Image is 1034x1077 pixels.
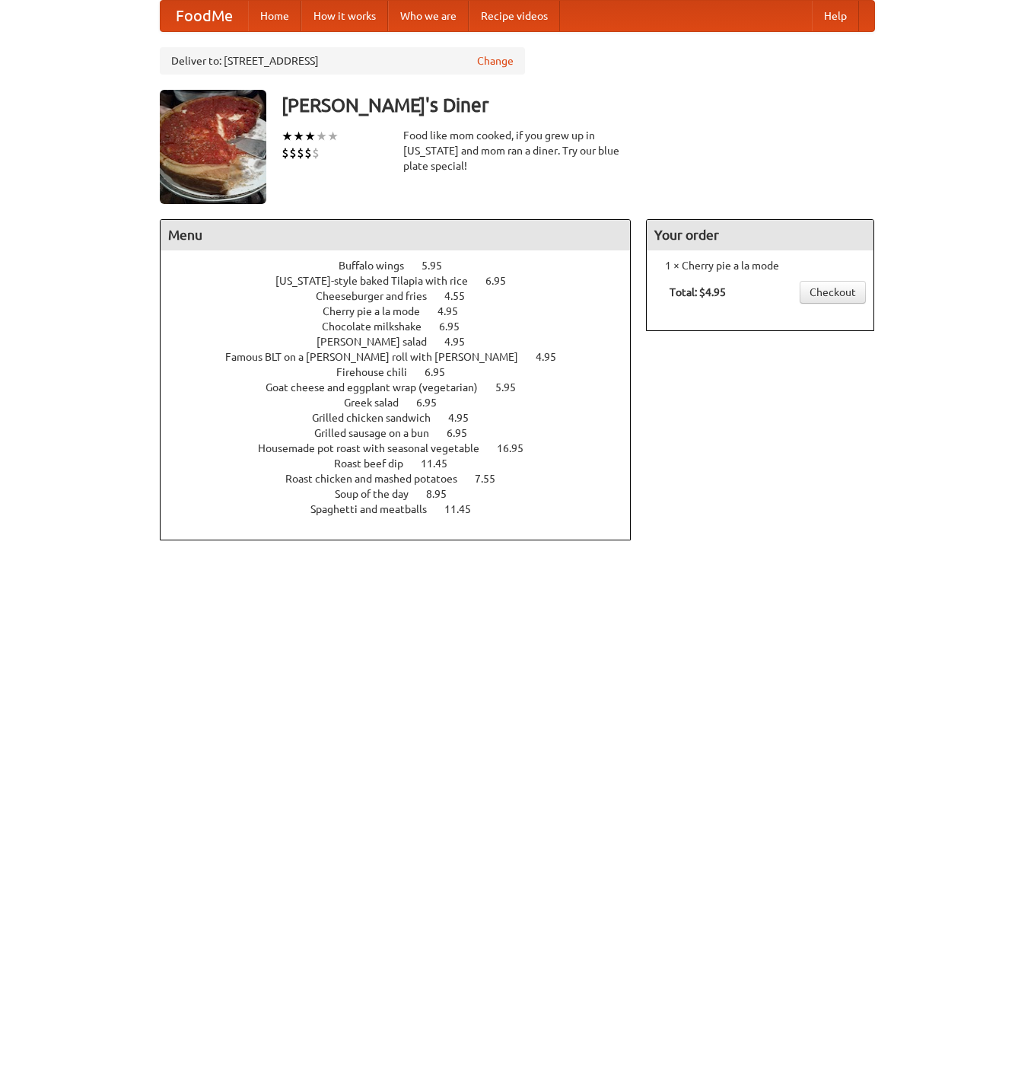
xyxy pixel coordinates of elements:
[497,442,539,454] span: 16.95
[336,366,473,378] a: Firehouse chili 6.95
[316,290,493,302] a: Cheeseburger and fries 4.55
[339,260,419,272] span: Buffalo wings
[285,473,472,485] span: Roast chicken and mashed potatoes
[248,1,301,31] a: Home
[388,1,469,31] a: Who we are
[301,1,388,31] a: How it works
[421,457,463,470] span: 11.45
[289,145,297,161] li: $
[304,128,316,145] li: ★
[161,1,248,31] a: FoodMe
[282,145,289,161] li: $
[316,128,327,145] li: ★
[314,427,444,439] span: Grilled sausage on a bun
[304,145,312,161] li: $
[437,305,473,317] span: 4.95
[344,397,465,409] a: Greek salad 6.95
[425,366,460,378] span: 6.95
[310,503,499,515] a: Spaghetti and meatballs 11.45
[312,412,497,424] a: Grilled chicken sandwich 4.95
[322,320,488,333] a: Chocolate milkshake 6.95
[225,351,584,363] a: Famous BLT on a [PERSON_NAME] roll with [PERSON_NAME] 4.95
[339,260,470,272] a: Buffalo wings 5.95
[670,286,726,298] b: Total: $4.95
[258,442,552,454] a: Housemade pot roast with seasonal vegetable 16.95
[444,336,480,348] span: 4.95
[647,220,873,250] h4: Your order
[282,90,875,120] h3: [PERSON_NAME]'s Diner
[495,381,531,394] span: 5.95
[812,1,859,31] a: Help
[317,336,493,348] a: [PERSON_NAME] salad 4.95
[160,90,266,204] img: angular.jpg
[800,281,866,304] a: Checkout
[275,275,483,287] span: [US_STATE]-style baked Tilapia with rice
[469,1,560,31] a: Recipe videos
[323,305,435,317] span: Cherry pie a la mode
[444,503,486,515] span: 11.45
[335,488,475,500] a: Soup of the day 8.95
[275,275,534,287] a: [US_STATE]-style baked Tilapia with rice 6.95
[258,442,495,454] span: Housemade pot roast with seasonal vegetable
[334,457,476,470] a: Roast beef dip 11.45
[426,488,462,500] span: 8.95
[444,290,480,302] span: 4.55
[316,290,442,302] span: Cheeseburger and fries
[310,503,442,515] span: Spaghetti and meatballs
[323,305,486,317] a: Cherry pie a la mode 4.95
[282,128,293,145] li: ★
[422,260,457,272] span: 5.95
[317,336,442,348] span: [PERSON_NAME] salad
[161,220,631,250] h4: Menu
[293,128,304,145] li: ★
[416,397,452,409] span: 6.95
[475,473,511,485] span: 7.55
[322,320,437,333] span: Chocolate milkshake
[297,145,304,161] li: $
[266,381,544,394] a: Goat cheese and eggplant wrap (vegetarian) 5.95
[160,47,525,75] div: Deliver to: [STREET_ADDRESS]
[477,53,514,69] a: Change
[335,488,424,500] span: Soup of the day
[327,128,339,145] li: ★
[266,381,493,394] span: Goat cheese and eggplant wrap (vegetarian)
[314,427,495,439] a: Grilled sausage on a bun 6.95
[312,412,446,424] span: Grilled chicken sandwich
[447,427,482,439] span: 6.95
[225,351,533,363] span: Famous BLT on a [PERSON_NAME] roll with [PERSON_NAME]
[285,473,523,485] a: Roast chicken and mashed potatoes 7.55
[344,397,414,409] span: Greek salad
[439,320,475,333] span: 6.95
[403,128,632,174] div: Food like mom cooked, if you grew up in [US_STATE] and mom ran a diner. Try our blue plate special!
[334,457,418,470] span: Roast beef dip
[336,366,422,378] span: Firehouse chili
[448,412,484,424] span: 4.95
[485,275,521,287] span: 6.95
[654,258,866,273] li: 1 × Cherry pie a la mode
[536,351,571,363] span: 4.95
[312,145,320,161] li: $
